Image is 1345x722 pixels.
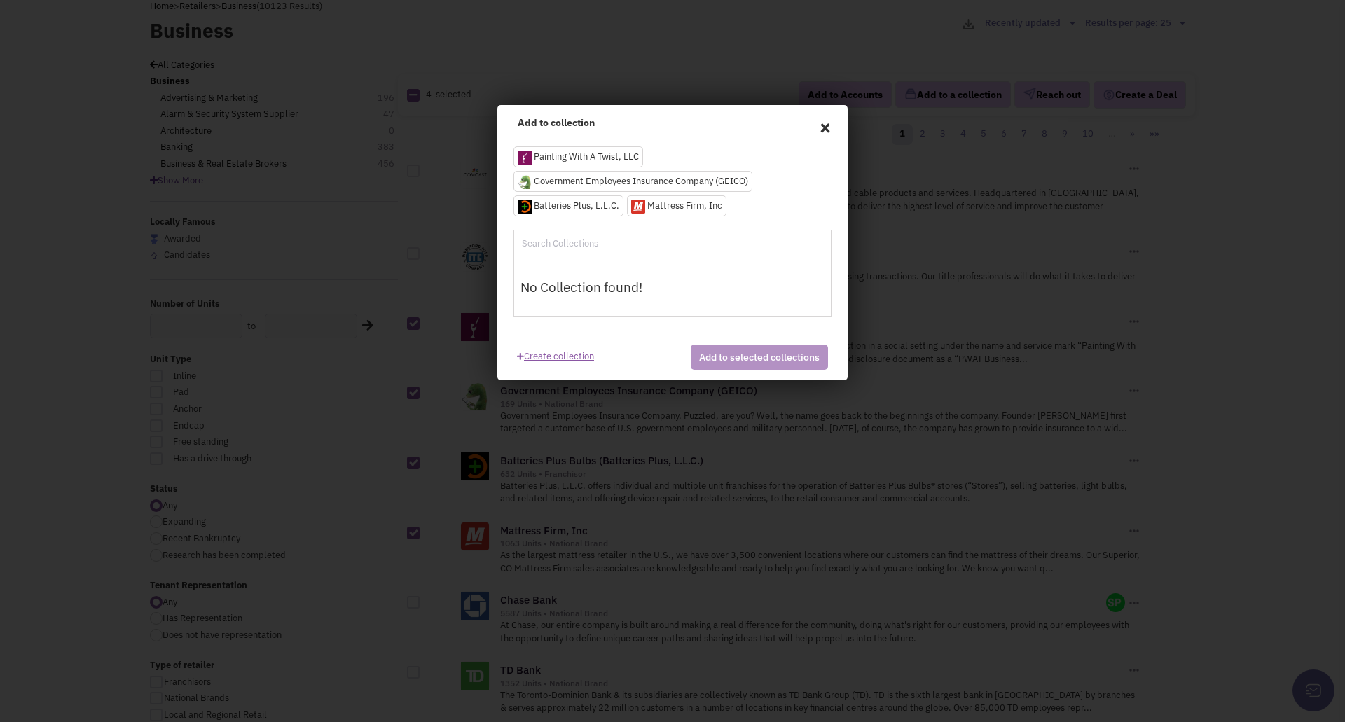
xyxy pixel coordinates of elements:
img: www.mattressfirm.com [631,200,645,214]
img: www.geico.com [518,175,532,189]
span: Mattress Firm, Inc [647,200,722,211]
h4: Add to collection [518,116,827,129]
span: Painting With A Twist, LLC [534,151,639,162]
h3: No Collection found! [520,279,825,296]
img: www.paintingwithatwist.com [518,151,532,165]
span: Government Employees Insurance Company (GEICO) [534,175,748,187]
a: Create collection [517,345,594,363]
span: × [819,116,832,137]
span: Batteries Plus, L.L.C. [534,200,619,211]
input: Search Collections [520,237,644,251]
